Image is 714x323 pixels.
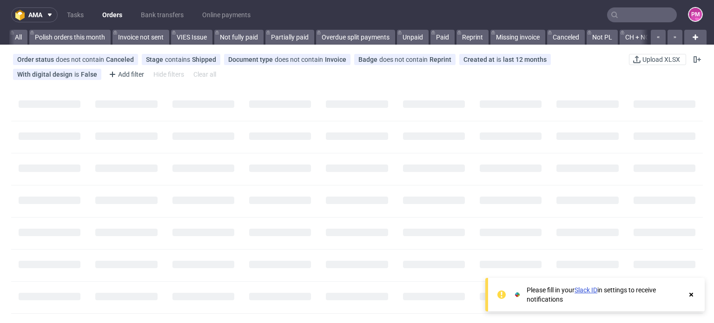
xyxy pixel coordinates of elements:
[106,56,134,63] div: Canceled
[456,30,489,45] a: Reprint
[97,7,128,22] a: Orders
[135,7,189,22] a: Bank transfers
[689,8,702,21] figcaption: PM
[265,30,314,45] a: Partially paid
[105,67,146,82] div: Add filter
[490,30,545,45] a: Missing invoice
[316,30,395,45] a: Overdue split payments
[379,56,430,63] span: does not contain
[325,56,346,63] div: Invoice
[9,30,27,45] a: All
[275,56,325,63] span: does not contain
[61,7,89,22] a: Tasks
[17,56,56,63] span: Order status
[152,68,186,81] div: Hide filters
[463,56,496,63] span: Created at
[17,71,74,78] span: With digital design
[74,71,81,78] span: is
[29,30,111,45] a: Polish orders this month
[171,30,212,45] a: VIES Issue
[358,56,379,63] span: Badge
[56,56,106,63] span: does not contain
[629,54,686,65] button: Upload XLSX
[165,56,192,63] span: contains
[197,7,256,22] a: Online payments
[430,56,451,63] div: Reprint
[430,30,455,45] a: Paid
[214,30,264,45] a: Not fully paid
[513,290,522,299] img: Slack
[397,30,429,45] a: Unpaid
[11,7,58,22] button: ama
[547,30,585,45] a: Canceled
[641,56,682,63] span: Upload XLSX
[575,286,597,294] a: Slack ID
[503,56,547,63] div: last 12 months
[15,10,28,20] img: logo
[527,285,682,304] div: Please fill in your in settings to receive notifications
[192,56,216,63] div: Shipped
[28,12,42,18] span: ama
[81,71,97,78] div: False
[587,30,618,45] a: Not PL
[228,56,275,63] span: Document type
[112,30,169,45] a: Invoice not sent
[146,56,165,63] span: Stage
[496,56,503,63] span: is
[620,30,655,45] a: CH + NO
[192,68,218,81] div: Clear all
